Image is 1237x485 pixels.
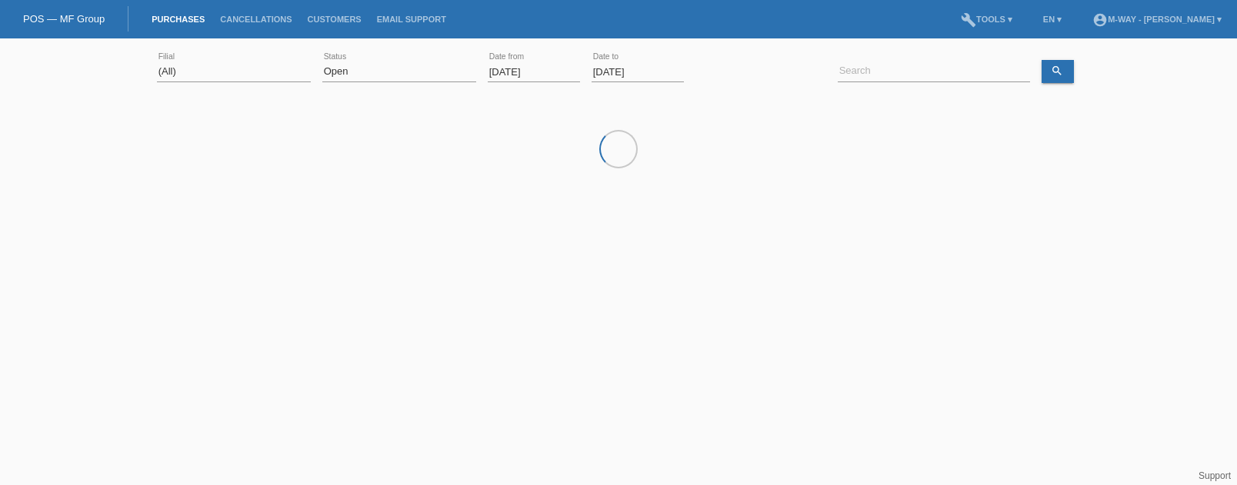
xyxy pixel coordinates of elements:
[369,15,454,24] a: Email Support
[961,12,976,28] i: build
[1092,12,1108,28] i: account_circle
[300,15,369,24] a: Customers
[144,15,212,24] a: Purchases
[1042,60,1074,83] a: search
[1085,15,1229,24] a: account_circlem-way - [PERSON_NAME] ▾
[1199,470,1231,481] a: Support
[23,13,105,25] a: POS — MF Group
[953,15,1020,24] a: buildTools ▾
[1051,65,1063,77] i: search
[212,15,299,24] a: Cancellations
[1035,15,1069,24] a: EN ▾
